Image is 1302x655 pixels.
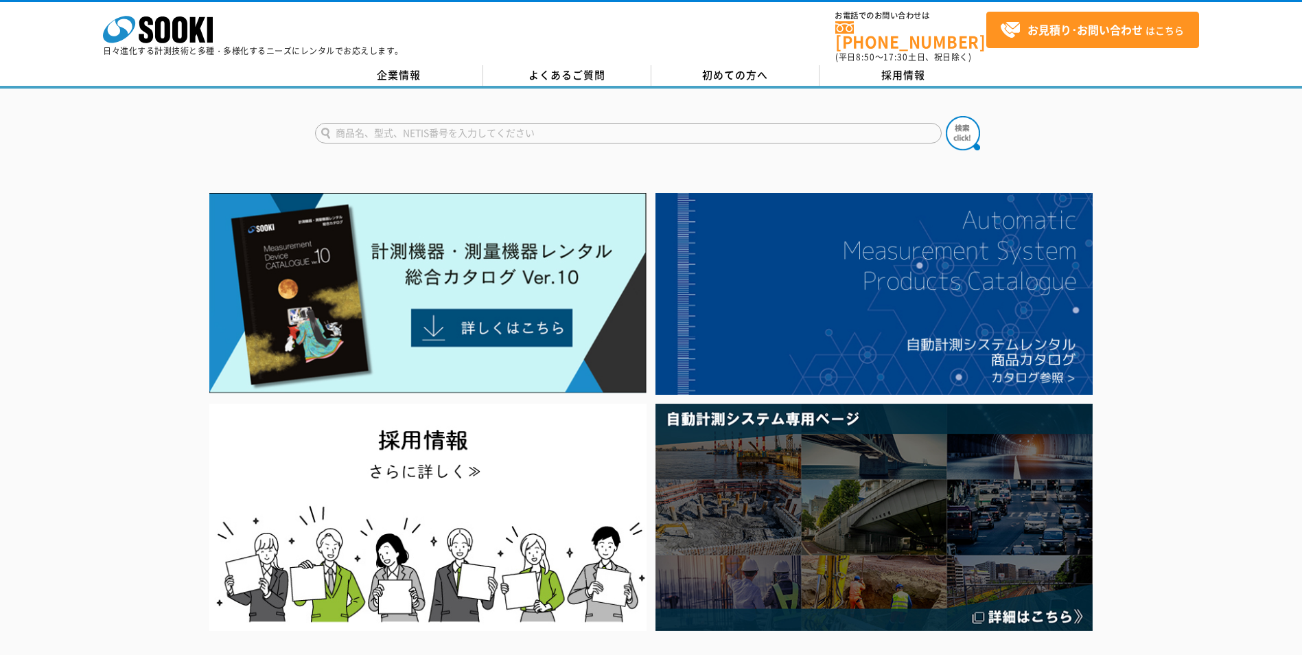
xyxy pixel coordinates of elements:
span: 8:50 [856,51,875,63]
p: 日々進化する計測技術と多種・多様化するニーズにレンタルでお応えします。 [103,47,404,55]
span: 初めての方へ [702,67,768,82]
strong: お見積り･お問い合わせ [1027,21,1143,38]
span: 17:30 [883,51,908,63]
a: 採用情報 [819,65,988,86]
a: [PHONE_NUMBER] [835,21,986,49]
img: Catalog Ver10 [209,193,647,393]
img: SOOKI recruit [209,404,647,631]
img: 自動計測システムカタログ [655,193,1093,395]
span: はこちら [1000,20,1184,41]
span: お電話でのお問い合わせは [835,12,986,20]
input: 商品名、型式、NETIS番号を入力してください [315,123,942,143]
a: 企業情報 [315,65,483,86]
a: よくあるご質問 [483,65,651,86]
a: 初めての方へ [651,65,819,86]
span: (平日 ～ 土日、祝日除く) [835,51,971,63]
img: btn_search.png [946,116,980,150]
a: お見積り･お問い合わせはこちら [986,12,1199,48]
img: 自動計測システム専用ページ [655,404,1093,631]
